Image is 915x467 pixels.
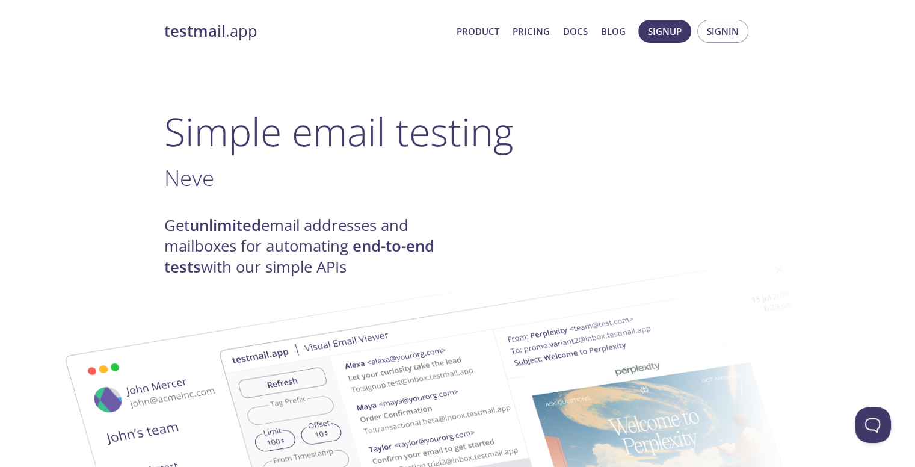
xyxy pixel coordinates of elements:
[563,23,588,39] a: Docs
[189,215,261,236] strong: unlimited
[164,162,214,193] span: Neve
[855,407,891,443] iframe: Help Scout Beacon - Open
[164,108,751,155] h1: Simple email testing
[164,215,458,277] h4: Get email addresses and mailboxes for automating with our simple APIs
[601,23,626,39] a: Blog
[697,20,748,43] button: Signin
[164,21,447,42] a: testmail.app
[648,23,682,39] span: Signup
[513,23,550,39] a: Pricing
[707,23,739,39] span: Signin
[164,20,226,42] strong: testmail
[457,23,499,39] a: Product
[638,20,691,43] button: Signup
[164,235,434,277] strong: end-to-end tests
